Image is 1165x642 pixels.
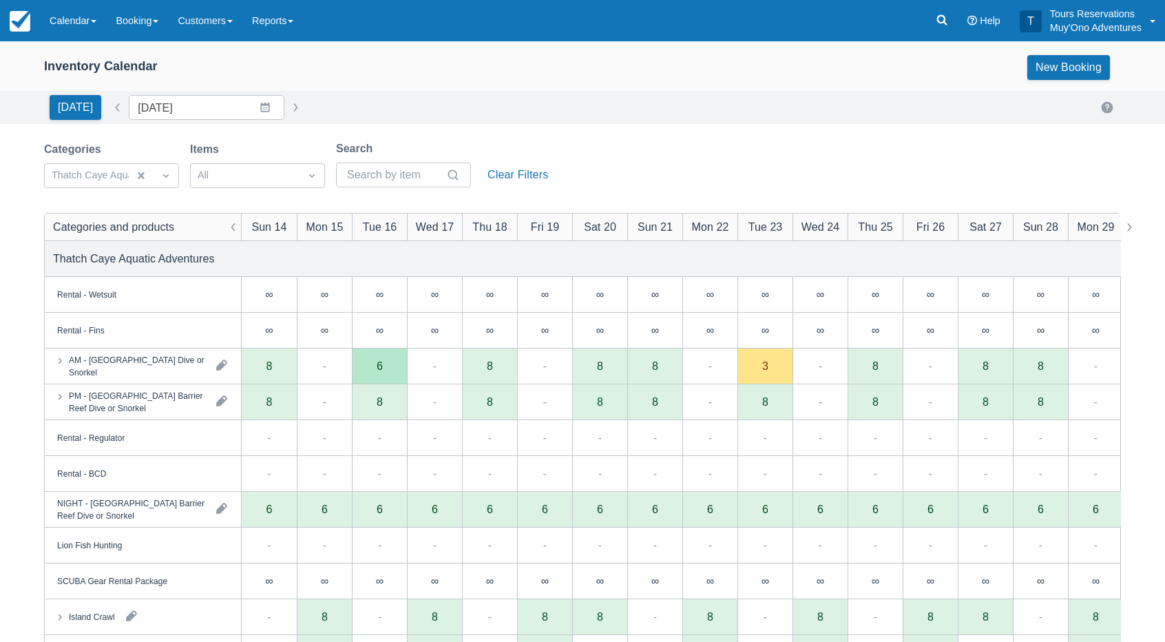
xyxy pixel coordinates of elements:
div: Thu 18 [472,218,507,235]
div: - [1039,465,1042,482]
div: ∞ [958,563,1013,599]
div: - [433,465,437,482]
div: ∞ [627,313,682,349]
div: ∞ [1092,575,1100,586]
div: ∞ [872,575,879,586]
div: ∞ [706,324,714,335]
label: Search [336,141,378,157]
div: 6 [903,492,958,528]
div: 6 [322,504,328,515]
div: - [543,429,547,446]
div: ∞ [1013,277,1068,313]
div: - [323,429,326,446]
div: ∞ [927,575,934,586]
div: Island Crawl [69,610,115,623]
div: ∞ [1037,324,1045,335]
div: ∞ [982,575,989,586]
div: - [984,537,987,553]
div: ∞ [486,289,494,300]
div: 6 [983,504,989,515]
div: ∞ [572,563,627,599]
div: - [323,358,326,374]
div: SCUBA Gear Rental Package [57,574,167,587]
div: 8 [377,396,383,407]
div: - [764,429,767,446]
div: ∞ [321,289,328,300]
div: - [819,393,822,410]
div: 8 [266,360,273,371]
div: - [764,608,767,625]
div: - [323,393,326,410]
div: ∞ [903,313,958,349]
div: ∞ [1037,289,1045,300]
p: Tours Reservations [1050,7,1142,21]
button: Clear Filters [482,163,554,187]
div: ∞ [596,324,604,335]
div: ∞ [706,289,714,300]
div: Tue 23 [748,218,783,235]
div: ∞ [541,324,549,335]
div: 6 [627,492,682,528]
div: ∞ [737,313,793,349]
div: ∞ [1013,563,1068,599]
div: ∞ [352,313,407,349]
div: ∞ [321,575,328,586]
div: 8 [432,611,438,622]
div: ∞ [596,289,604,300]
input: Search by item [347,163,443,187]
div: - [433,358,437,374]
div: 8 [762,396,768,407]
div: ∞ [407,563,462,599]
div: ∞ [462,277,517,313]
div: ∞ [682,277,737,313]
div: ∞ [517,277,572,313]
div: - [378,608,381,625]
div: ∞ [762,289,769,300]
div: - [488,465,492,482]
div: 6 [487,504,493,515]
button: [DATE] [50,95,101,120]
div: ∞ [958,313,1013,349]
div: ∞ [572,277,627,313]
input: Date [129,95,284,120]
div: 8 [487,396,493,407]
div: ∞ [706,575,714,586]
div: Sat 27 [969,218,1002,235]
div: ∞ [903,563,958,599]
div: Categories and products [53,218,174,235]
div: 6 [377,360,383,371]
div: PM - [GEOGRAPHIC_DATA] Barrier Reef Dive or Snorkel [69,389,205,414]
div: Mon 29 [1078,218,1115,235]
div: 6 [872,504,879,515]
div: - [984,429,987,446]
div: 6 [517,492,572,528]
div: - [488,537,492,553]
div: - [543,465,547,482]
div: 6 [242,492,297,528]
div: ∞ [297,277,352,313]
div: - [653,465,657,482]
div: 6 [762,504,768,515]
div: - [598,537,602,553]
div: - [874,465,877,482]
div: Lion Fish Hunting [57,539,122,551]
div: - [929,429,932,446]
div: - [929,393,932,410]
div: Mon 15 [306,218,344,235]
div: 8 [983,396,989,407]
div: - [764,465,767,482]
div: ∞ [627,563,682,599]
div: - [488,429,492,446]
div: ∞ [762,324,769,335]
div: ∞ [462,313,517,349]
div: Wed 17 [416,218,454,235]
div: 8 [817,611,823,622]
div: 6 [817,504,823,515]
div: 6 [266,504,273,515]
div: 6 [793,492,848,528]
div: Thu 25 [858,218,892,235]
div: 8 [266,396,273,407]
div: - [709,465,712,482]
div: ∞ [1013,313,1068,349]
div: Sun 28 [1023,218,1058,235]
